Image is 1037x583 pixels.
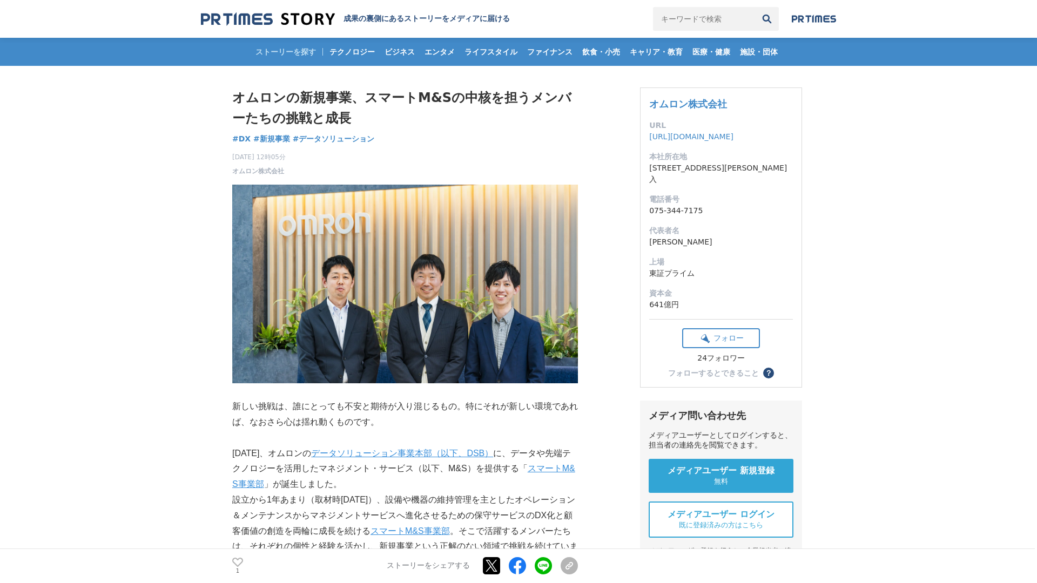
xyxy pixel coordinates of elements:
a: [URL][DOMAIN_NAME] [649,132,733,141]
p: 新しい挑戦は、誰にとっても不安と期待が入り混じるもの。特にそれが新しい環境であれば、なおさら心は揺れ動くものです。 [232,399,578,430]
p: ストーリーをシェアする [387,561,470,571]
img: prtimes [792,15,836,23]
a: オムロン株式会社 [649,98,727,110]
a: 施設・団体 [736,38,782,66]
img: thumbnail_7e8853a0-9adf-11f0-88c7-3b482c56cea5.jpg [232,185,578,384]
span: エンタメ [420,47,459,57]
input: キーワードで検索 [653,7,755,31]
dt: 資本金 [649,288,793,299]
a: オムロン株式会社 [232,166,284,176]
a: スマートM&S事業部 [232,464,575,489]
button: ？ [763,368,774,378]
a: データソリューション事業本部（以下、DSB） [311,449,493,458]
span: ビジネス [380,47,419,57]
span: #DX [232,134,251,144]
a: #DX [232,133,251,145]
a: メディアユーザー ログイン 既に登録済みの方はこちら [649,501,793,538]
dd: 075-344-7175 [649,205,793,216]
span: ライフスタイル [460,47,522,57]
span: #新規事業 [253,134,290,144]
span: 無料 [714,477,728,486]
dt: 上場 [649,256,793,268]
a: #新規事業 [253,133,290,145]
img: 成果の裏側にあるストーリーをメディアに届ける [201,12,335,26]
span: [DATE] 12時05分 [232,152,286,162]
a: テクノロジー [325,38,379,66]
a: 医療・健康 [688,38,735,66]
span: テクノロジー [325,47,379,57]
button: フォロー [682,328,760,348]
span: ファイナンス [523,47,577,57]
dt: 代表者名 [649,225,793,236]
div: メディアユーザーとしてログインすると、担当者の連絡先を閲覧できます。 [649,431,793,450]
dt: URL [649,120,793,131]
span: メディアユーザー ログイン [668,509,775,520]
dd: 東証プライム [649,268,793,279]
span: キャリア・教育 [625,47,687,57]
a: #データソリューション [293,133,375,145]
span: 飲食・小売 [578,47,624,57]
dt: 本社所在地 [649,151,793,162]
a: ライフスタイル [460,38,522,66]
dt: 電話番号 [649,194,793,205]
button: 検索 [755,7,779,31]
span: メディアユーザー 新規登録 [668,465,775,477]
div: 24フォロワー [682,354,760,363]
div: フォローするとできること [668,369,759,377]
a: メディアユーザー 新規登録 無料 [649,459,793,493]
dd: [PERSON_NAME] [649,236,793,248]
a: ビジネス [380,38,419,66]
span: ？ [765,369,772,377]
a: エンタメ [420,38,459,66]
p: 1 [232,568,243,574]
span: 既に登録済みの方はこちら [679,520,763,530]
span: #データソリューション [293,134,375,144]
span: 施設・団体 [736,47,782,57]
h1: オムロンの新規事業、スマートM&Sの中核を担うメンバーたちの挑戦と成長 [232,87,578,129]
dd: [STREET_ADDRESS][PERSON_NAME]入 [649,162,793,185]
a: ファイナンス [523,38,577,66]
a: 飲食・小売 [578,38,624,66]
a: キャリア・教育 [625,38,687,66]
h2: 成果の裏側にあるストーリーをメディアに届ける [344,14,510,24]
p: [DATE]、オムロンの に、データや先端テクノロジーを活用したマネジメント・サービス（以下、M&S）を提供する「 」が誕生しました。 [232,446,578,492]
a: 成果の裏側にあるストーリーをメディアに届ける 成果の裏側にあるストーリーをメディアに届ける [201,12,510,26]
div: メディア問い合わせ先 [649,409,793,422]
span: 医療・健康 [688,47,735,57]
a: スマートM&S事業部 [371,526,450,535]
dd: 641億円 [649,299,793,310]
